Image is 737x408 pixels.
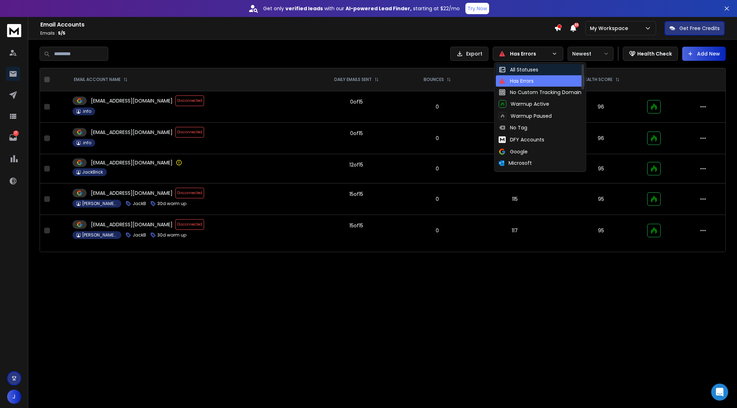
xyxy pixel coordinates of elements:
p: 0 [408,165,466,172]
p: Health Check [637,50,672,57]
p: JackB [133,232,146,238]
p: [EMAIL_ADDRESS][DOMAIN_NAME] [91,221,173,228]
p: Emails : [40,30,554,36]
div: 15 of 15 [349,222,363,229]
p: .info [82,109,91,114]
p: DAILY EMAILS SENT [334,77,372,82]
div: No Custom Tracking Domain [499,89,581,96]
div: DFY Accounts [499,135,544,144]
span: Disconnected [175,95,204,106]
div: All Statuses [499,66,538,73]
p: Get only with our starting at $22/mo [263,5,460,12]
p: 0 [408,135,466,142]
p: 30d warm up [157,201,186,206]
p: 0 [408,227,466,234]
div: Warmup Active [499,100,549,108]
strong: AI-powered Lead Finder, [346,5,412,12]
div: 0 of 15 [350,98,363,105]
span: 5 / 5 [58,30,65,36]
p: 30d warm up [157,232,186,238]
strong: verified leads [285,5,323,12]
div: Google [499,148,528,155]
p: [EMAIL_ADDRESS][DOMAIN_NAME] [91,159,173,166]
p: HEALTH SCORE [582,77,613,82]
td: 10 [470,123,559,154]
td: 95 [559,215,643,246]
div: Open Intercom Messenger [711,384,728,401]
p: [PERSON_NAME] 30d Warmup [82,232,117,238]
p: .info [82,140,91,146]
button: J [7,390,21,404]
p: Try Now [468,5,487,12]
p: Has Errors [510,50,549,57]
td: 115 [470,183,559,215]
p: My Workspace [590,25,631,32]
p: 0 [408,103,466,110]
a: 17 [6,130,20,145]
p: BOUNCES [424,77,444,82]
button: Export [450,47,488,61]
span: Disconnected [175,127,204,138]
p: [EMAIL_ADDRESS][DOMAIN_NAME] [91,190,173,197]
div: 0 of 15 [350,130,363,137]
p: JackB [133,201,146,206]
button: Newest [568,47,614,61]
p: 17 [13,130,19,136]
p: [PERSON_NAME] 30d Warmup [82,201,117,206]
button: Add New [682,47,726,61]
p: Get Free Credits [679,25,720,32]
div: EMAIL ACCOUNT NAME [74,77,128,82]
div: 12 of 15 [349,161,363,168]
div: Warmup Paused [499,112,552,120]
p: 0 [408,196,466,203]
p: JackBrick [82,169,103,175]
td: 95 [559,154,643,183]
span: 50 [574,23,579,28]
p: [EMAIL_ADDRESS][DOMAIN_NAME] [91,97,173,104]
button: Try Now [465,3,489,14]
button: Health Check [623,47,678,61]
td: 96 [559,123,643,154]
span: Disconnected [175,188,204,198]
p: [EMAIL_ADDRESS][DOMAIN_NAME] [91,129,173,136]
td: 95 [559,183,643,215]
img: logo [7,24,21,37]
button: Get Free Credits [665,21,725,35]
span: Disconnected [175,219,204,230]
div: No Tag [499,124,527,131]
h1: Email Accounts [40,21,554,29]
td: 142 [470,154,559,183]
div: Microsoft [499,159,532,167]
td: 96 [559,91,643,123]
td: 117 [470,215,559,246]
td: 13 [470,91,559,123]
div: 15 of 15 [349,191,363,198]
div: Has Errors [499,77,534,84]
